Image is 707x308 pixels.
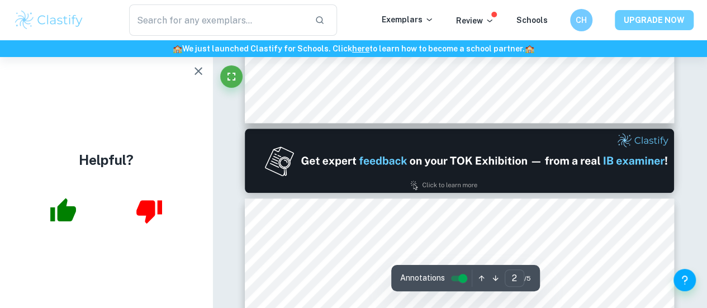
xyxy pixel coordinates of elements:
[129,4,306,36] input: Search for any exemplars...
[173,44,182,53] span: 🏫
[79,150,134,170] h4: Helpful?
[400,272,445,284] span: Annotations
[570,9,592,31] button: CH
[220,65,243,88] button: Fullscreen
[352,44,369,53] a: here
[382,13,434,26] p: Exemplars
[615,10,694,30] button: UPGRADE NOW
[2,42,705,55] h6: We just launched Clastify for Schools. Click to learn how to become a school partner.
[525,44,534,53] span: 🏫
[575,14,588,26] h6: CH
[673,269,696,291] button: Help and Feedback
[516,16,548,25] a: Schools
[245,129,674,193] img: Ad
[456,15,494,27] p: Review
[524,273,531,283] span: / 5
[13,9,84,31] img: Clastify logo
